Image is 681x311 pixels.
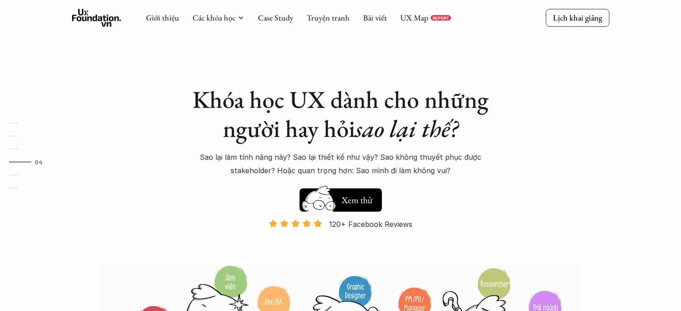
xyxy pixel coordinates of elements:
a: Bài viết [363,13,387,23]
p: 120+ Facebook Reviews [329,217,412,231]
a: Xem thử [300,184,382,212]
a: UX Map [400,13,428,23]
p: Sao lại làm tính năng này? Sao lại thiết kế như vậy? Sao không thuyết phục được stakeholder? Hoặc... [188,150,493,178]
p: Lịch khai giảng [553,13,602,23]
h5: Xem thử [342,194,373,206]
a: Lịch khai giảng [546,9,609,26]
a: Truyện tranh [307,13,350,23]
a: REPORT [431,15,451,21]
a: Các khóa học [193,13,236,23]
a: Case Study [258,13,293,23]
p: REPORT [433,15,449,21]
em: sao lại thế? [355,113,458,144]
h1: Khóa học UX dành cho những người hay hỏi [184,85,497,143]
strong: 04 [35,159,43,165]
a: 04 [9,157,51,167]
a: 120+ Facebook Reviews [261,219,420,264]
a: Giới thiệu [146,13,179,23]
